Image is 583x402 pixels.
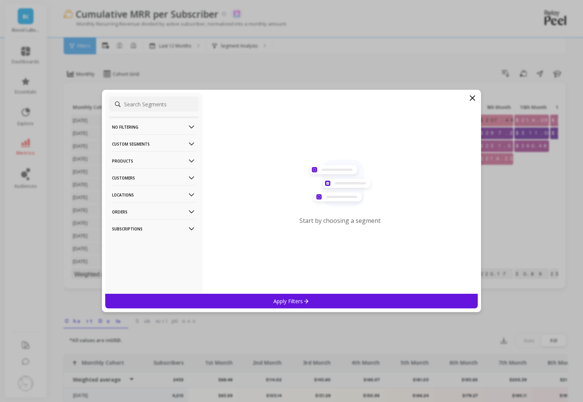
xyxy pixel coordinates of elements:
p: Subscriptions [112,219,196,238]
input: Search Segments [109,97,199,112]
p: Start by choosing a segment [300,216,381,225]
p: Apply Filters [274,298,310,305]
p: Products [112,151,196,170]
p: No filtering [112,117,196,137]
p: Orders [112,202,196,221]
p: Customers [112,168,196,187]
p: Custom Segments [112,134,196,153]
p: Locations [112,185,196,204]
